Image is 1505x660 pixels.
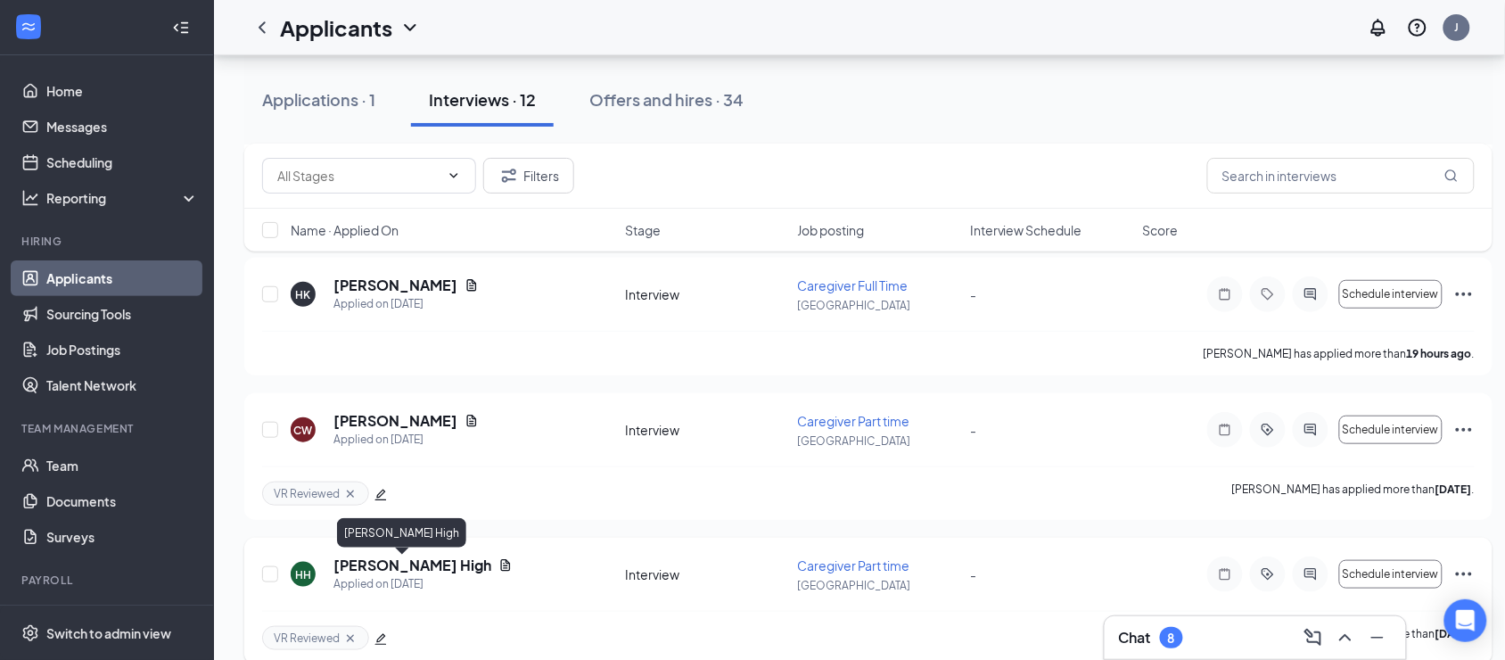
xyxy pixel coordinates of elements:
[798,298,960,313] p: [GEOGRAPHIC_DATA]
[20,18,37,36] svg: WorkstreamLogo
[625,421,787,439] div: Interview
[447,169,461,183] svg: ChevronDown
[798,277,909,293] span: Caregiver Full Time
[1435,627,1472,640] b: [DATE]
[172,19,190,37] svg: Collapse
[46,624,171,642] div: Switch to admin view
[1455,20,1460,35] div: J
[1207,158,1475,194] input: Search in interviews
[498,165,520,186] svg: Filter
[1363,623,1392,652] button: Minimize
[1300,423,1321,437] svg: ActiveChat
[333,556,491,575] h5: [PERSON_NAME] High
[970,221,1082,239] span: Interview Schedule
[465,278,479,293] svg: Document
[46,189,200,207] div: Reporting
[21,421,195,436] div: Team Management
[429,88,536,111] div: Interviews · 12
[274,486,340,501] span: VR Reviewed
[280,12,392,43] h1: Applicants
[798,413,910,429] span: Caregiver Part time
[1214,287,1236,301] svg: Note
[798,433,960,449] p: [GEOGRAPHIC_DATA]
[625,285,787,303] div: Interview
[274,631,340,646] span: VR Reviewed
[465,414,479,428] svg: Document
[1407,17,1428,38] svg: QuestionInfo
[1335,627,1356,648] svg: ChevronUp
[625,565,787,583] div: Interview
[1453,564,1475,585] svg: Ellipses
[1367,627,1388,648] svg: Minimize
[1343,288,1439,301] span: Schedule interview
[1299,623,1328,652] button: ComposeMessage
[1232,482,1475,506] p: [PERSON_NAME] has applied more than .
[1300,287,1321,301] svg: ActiveChat
[1257,567,1279,582] svg: ActiveTag
[46,260,199,296] a: Applicants
[1143,221,1179,239] span: Score
[46,599,199,635] a: PayrollCrown
[46,332,199,367] a: Job Postings
[1339,280,1443,309] button: Schedule interview
[333,276,457,295] h5: [PERSON_NAME]
[1257,287,1279,301] svg: Tag
[21,234,195,249] div: Hiring
[1339,560,1443,589] button: Schedule interview
[294,423,313,438] div: CW
[1204,346,1475,361] p: [PERSON_NAME] has applied more than .
[1214,567,1236,582] svg: Note
[46,367,199,403] a: Talent Network
[970,566,976,582] span: -
[589,88,744,111] div: Offers and hires · 34
[374,633,387,646] span: edit
[46,144,199,180] a: Scheduling
[1257,423,1279,437] svg: ActiveTag
[1168,631,1175,646] div: 8
[374,489,387,501] span: edit
[798,578,960,593] p: [GEOGRAPHIC_DATA]
[46,483,199,519] a: Documents
[1368,17,1389,38] svg: Notifications
[970,286,976,302] span: -
[1339,416,1443,444] button: Schedule interview
[1300,567,1321,582] svg: ActiveChat
[343,631,358,646] svg: Cross
[21,573,195,588] div: Payroll
[625,221,661,239] span: Stage
[1343,424,1439,436] span: Schedule interview
[46,519,199,555] a: Surveys
[1444,599,1487,642] div: Open Intercom Messenger
[1435,483,1472,496] b: [DATE]
[1343,568,1439,581] span: Schedule interview
[1453,284,1475,305] svg: Ellipses
[295,567,311,582] div: HH
[1303,627,1324,648] svg: ComposeMessage
[1407,347,1472,360] b: 19 hours ago
[343,487,358,501] svg: Cross
[333,295,479,313] div: Applied on [DATE]
[399,17,421,38] svg: ChevronDown
[291,221,399,239] span: Name · Applied On
[337,518,466,548] div: [PERSON_NAME] High
[1119,628,1151,648] h3: Chat
[970,422,976,438] span: -
[333,575,513,593] div: Applied on [DATE]
[296,287,311,302] div: HK
[798,221,865,239] span: Job posting
[46,296,199,332] a: Sourcing Tools
[277,166,440,186] input: All Stages
[46,73,199,109] a: Home
[21,189,39,207] svg: Analysis
[251,17,273,38] svg: ChevronLeft
[333,411,457,431] h5: [PERSON_NAME]
[46,109,199,144] a: Messages
[21,624,39,642] svg: Settings
[1453,419,1475,441] svg: Ellipses
[46,448,199,483] a: Team
[1444,169,1459,183] svg: MagnifyingGlass
[798,557,910,573] span: Caregiver Part time
[262,88,375,111] div: Applications · 1
[333,431,479,449] div: Applied on [DATE]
